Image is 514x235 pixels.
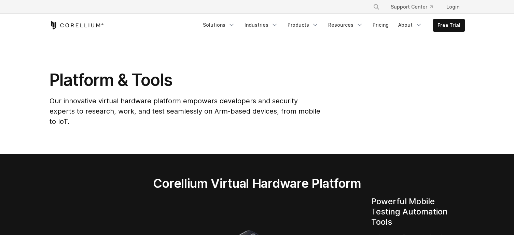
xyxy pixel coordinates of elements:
a: About [394,19,426,31]
a: Login [441,1,465,13]
a: Free Trial [433,19,464,31]
a: Products [283,19,323,31]
button: Search [370,1,383,13]
a: Support Center [385,1,438,13]
a: Resources [324,19,367,31]
h1: Platform & Tools [50,70,322,90]
a: Corellium Home [50,21,104,29]
a: Pricing [369,19,393,31]
div: Navigation Menu [199,19,465,32]
div: Navigation Menu [365,1,465,13]
a: Industries [240,19,282,31]
h4: Powerful Mobile Testing Automation Tools [371,196,465,227]
a: Solutions [199,19,239,31]
span: Our innovative virtual hardware platform empowers developers and security experts to research, wo... [50,97,320,126]
h2: Corellium Virtual Hardware Platform [121,176,393,191]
